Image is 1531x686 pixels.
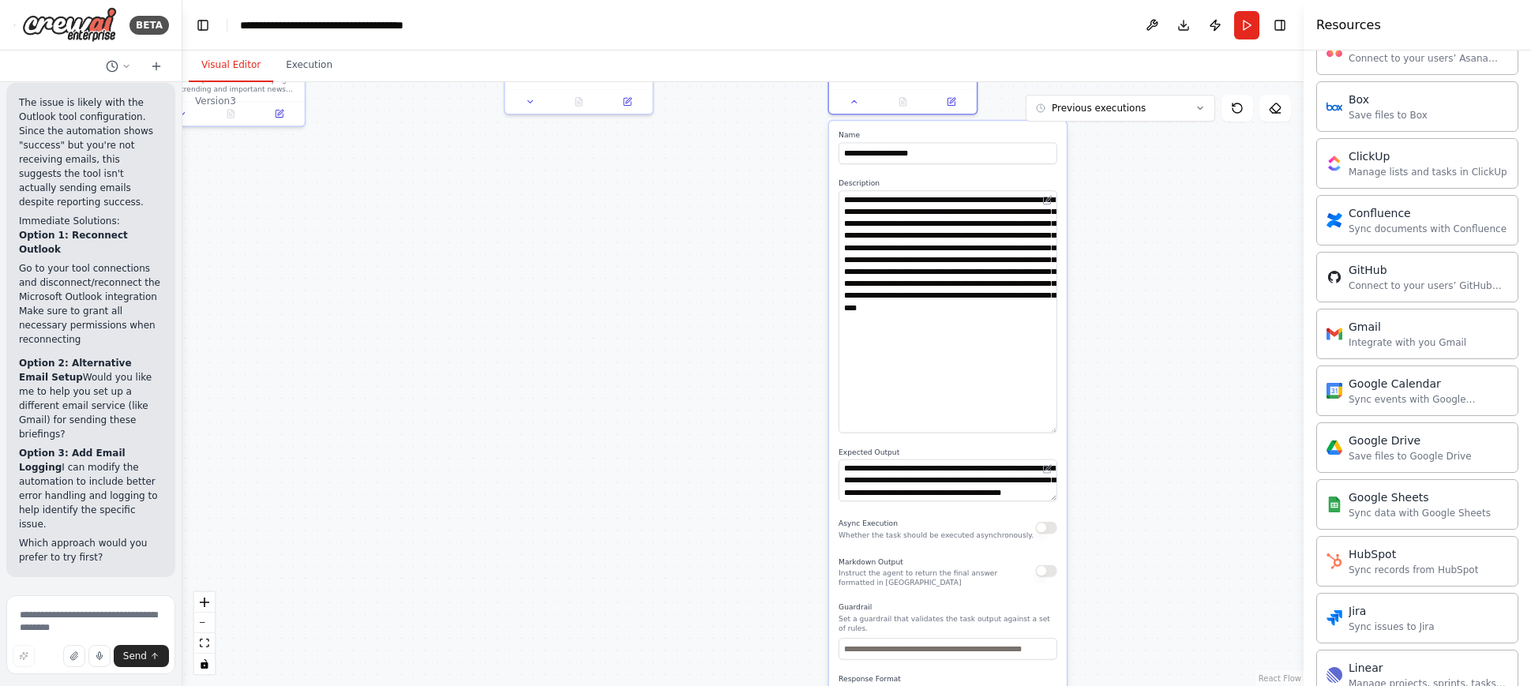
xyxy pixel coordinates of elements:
button: zoom in [194,592,215,613]
div: Box [1349,92,1428,107]
div: You are an experienced news researcher and digital journalist who specializes in identifying tren... [181,55,297,94]
button: Click to speak your automation idea [88,645,111,667]
a: React Flow attribution [1259,674,1301,683]
li: Go to your tool connections and disconnect/reconnect the Microsoft Outlook integration [19,261,163,304]
img: Google Sheets [1326,497,1342,512]
img: Gmail [1326,326,1342,342]
img: Box [1326,99,1342,114]
div: Confluence [1349,205,1507,221]
label: Name [839,130,1057,140]
div: React Flow controls [194,592,215,674]
img: HubSpot [1326,553,1342,569]
h2: Immediate Solutions: [19,214,163,228]
button: toggle interactivity [194,654,215,674]
img: Google Calendar [1326,383,1342,399]
div: Sync documents with Confluence [1349,223,1507,235]
div: Manage lists and tasks in ClickUp [1349,166,1507,178]
span: Previous executions [1052,102,1146,114]
div: ClickUp [1349,148,1507,164]
strong: Option 3: Add Email Logging [19,448,126,473]
button: fit view [194,633,215,654]
p: I can modify the automation to include better error handling and logging to help identify the spe... [19,446,163,531]
button: Open in side panel [931,95,972,109]
button: Improve this prompt [13,645,35,667]
img: ClickUp [1326,156,1342,171]
div: You are an experienced news researcher and digital journalist who specializes in identifying tren... [156,21,306,127]
label: Guardrail [839,602,1057,612]
div: BETA [129,16,169,35]
img: Linear [1326,667,1342,683]
button: Previous executions [1026,95,1215,122]
div: Integrate with you Gmail [1349,336,1466,349]
button: Start a new chat [144,57,169,76]
label: Description [839,178,1057,188]
button: No output available [553,95,604,109]
p: The issue is likely with the Outlook tool configuration. Since the automation shows "success" but... [19,96,163,209]
button: Upload files [63,645,85,667]
button: Open in side panel [258,107,299,121]
img: Google Drive [1326,440,1342,455]
div: Connect to your users’ Asana accounts [1349,52,1508,65]
label: Expected Output [839,448,1057,457]
button: No output available [877,95,928,109]
button: Send [114,645,169,667]
p: Instruct the agent to return the final answer formatted in [GEOGRAPHIC_DATA] [839,568,1035,587]
label: Response Format [839,674,1057,684]
button: Hide left sidebar [192,14,214,36]
img: Confluence [1326,212,1342,228]
div: GitHub [1349,262,1508,278]
div: Sync events with Google Calendar [1349,393,1508,406]
span: Markdown Output [839,557,903,566]
button: Switch to previous chat [99,57,137,76]
div: Google Sheets [1349,489,1491,505]
img: Logo [22,7,117,43]
div: Jira [1349,603,1435,619]
button: Open in editor [1040,462,1054,476]
div: Save files to Box [1349,109,1428,122]
button: Hide right sidebar [1269,14,1291,36]
div: Sync records from HubSpot [1349,564,1478,576]
nav: breadcrumb [240,17,418,33]
div: Sync issues to Jira [1349,620,1435,633]
h4: Resources [1316,16,1381,35]
button: Open in side panel [606,95,647,109]
span: Async Execution [839,519,898,528]
button: Execution [273,49,345,82]
img: GitHub [1326,269,1342,285]
div: Google Calendar [1349,376,1508,392]
div: Save files to Google Drive [1349,450,1472,463]
strong: Option 2: Alternative Email Setup [19,358,132,383]
div: Google Drive [1349,433,1472,448]
p: Would you like me to help you set up a different email service (like Gmail) for sending these bri... [19,356,163,441]
span: Send [123,650,147,662]
div: Connect to your users’ GitHub accounts [1349,279,1508,292]
div: Linear [1349,660,1508,676]
div: Gmail [1349,319,1466,335]
div: HubSpot [1349,546,1478,562]
div: Version 3 [195,95,236,107]
li: Make sure to grant all necessary permissions when reconnecting [19,304,163,347]
button: zoom out [194,613,215,633]
p: Which approach would you prefer to try first? [19,536,163,564]
p: Set a guardrail that validates the task output against a set of rules. [839,614,1057,633]
button: Open in editor [1040,193,1054,207]
strong: Option 1: Reconnect Outlook [19,230,128,255]
img: Jira [1326,610,1342,626]
button: Visual Editor [189,49,273,82]
button: No output available [205,107,256,121]
div: Sync data with Google Sheets [1349,507,1491,519]
p: Whether the task should be executed asynchronously. [839,530,1034,539]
